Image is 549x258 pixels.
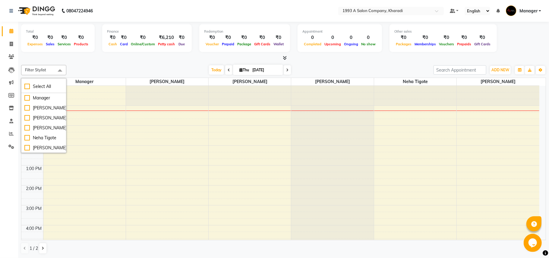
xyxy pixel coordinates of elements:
div: ₹0 [413,34,437,41]
div: 3:00 PM [25,205,43,212]
span: Neha Tigote [374,78,456,85]
div: ₹6,210 [156,34,176,41]
button: ADD NEW [490,66,511,74]
div: ₹0 [272,34,285,41]
div: 2:00 PM [25,185,43,192]
span: Voucher [204,42,220,46]
div: ₹0 [56,34,72,41]
div: 0 [360,34,377,41]
span: Expenses [26,42,44,46]
b: 08047224946 [66,2,93,19]
span: Cash [107,42,118,46]
div: 0 [323,34,342,41]
span: Ongoing [342,42,360,46]
div: Select All [24,83,63,90]
span: Filter Stylist [25,67,46,72]
div: Manager [24,95,63,101]
div: Redemption [204,29,285,34]
span: Packages [394,42,413,46]
span: Wallet [272,42,285,46]
div: ₹0 [44,34,56,41]
span: Manager [43,78,126,85]
div: Other sales [394,29,492,34]
div: 0 [342,34,360,41]
span: Products [72,42,90,46]
span: Gift Cards [253,42,272,46]
div: ₹0 [253,34,272,41]
span: Memberships [413,42,437,46]
div: ₹0 [26,34,44,41]
div: ₹0 [204,34,220,41]
div: Stylist [21,78,43,84]
div: ₹0 [437,34,456,41]
span: Thu [238,68,251,72]
div: [PERSON_NAME] [24,105,63,111]
div: ₹0 [394,34,413,41]
div: ₹0 [129,34,156,41]
span: Prepaids [456,42,473,46]
input: Search Appointment [434,65,486,75]
span: Online/Custom [129,42,156,46]
div: Total [26,29,90,34]
div: [PERSON_NAME] [24,115,63,121]
div: [PERSON_NAME] [24,125,63,131]
div: ₹0 [72,34,90,41]
div: 4:00 PM [25,225,43,232]
div: ₹0 [236,34,253,41]
span: ADD NEW [491,68,509,72]
span: [PERSON_NAME] [291,78,374,85]
span: [PERSON_NAME] [457,78,539,85]
div: 1:00 PM [25,166,43,172]
div: ₹0 [118,34,129,41]
span: [PERSON_NAME] [209,78,291,85]
span: Sales [44,42,56,46]
img: logo [15,2,57,19]
div: ₹0 [107,34,118,41]
div: Appointment [302,29,377,34]
span: Today [209,65,224,75]
div: ₹0 [176,34,187,41]
input: 2025-09-04 [251,66,281,75]
div: Neha Tigote [24,135,63,141]
div: [PERSON_NAME] [24,145,63,151]
span: No show [360,42,377,46]
span: Completed [302,42,323,46]
span: Package [236,42,253,46]
iframe: chat widget [524,234,543,252]
span: Card [118,42,129,46]
span: Due [177,42,186,46]
span: Services [56,42,72,46]
span: Manager [519,8,538,14]
div: 0 [302,34,323,41]
span: [PERSON_NAME] [126,78,208,85]
span: 1 / 2 [30,245,38,252]
div: ₹0 [456,34,473,41]
span: Petty cash [156,42,176,46]
span: Gift Cards [473,42,492,46]
span: Upcoming [323,42,342,46]
img: Manager [506,5,516,16]
div: Finance [107,29,187,34]
span: Prepaid [220,42,236,46]
span: Vouchers [437,42,456,46]
div: ₹0 [220,34,236,41]
div: ₹0 [473,34,492,41]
